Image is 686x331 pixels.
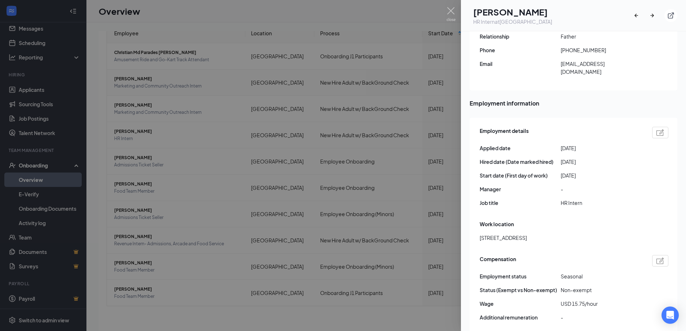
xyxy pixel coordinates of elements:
svg: ArrowLeftNew [633,12,640,19]
span: Hired date (Date marked hired) [480,158,561,166]
span: [DATE] [561,158,642,166]
span: HR Intern [561,199,642,207]
button: ArrowRight [649,9,662,22]
span: Non-exempt [561,286,642,294]
svg: ArrowRight [649,12,656,19]
div: Open Intercom Messenger [662,307,679,324]
h1: [PERSON_NAME] [473,6,552,18]
span: [EMAIL_ADDRESS][DOMAIN_NAME] [561,60,642,76]
span: Employment status [480,272,561,280]
span: Status (Exempt vs Non-exempt) [480,286,561,294]
svg: ExternalLink [667,12,674,19]
span: Start date (First day of work) [480,171,561,179]
span: Applied date [480,144,561,152]
button: ExternalLink [664,9,677,22]
span: [STREET_ADDRESS] [480,234,527,242]
span: Phone [480,46,561,54]
span: - [561,185,642,193]
span: Compensation [480,255,516,267]
span: Seasonal [561,272,642,280]
span: Email [480,60,561,68]
span: [DATE] [561,144,642,152]
span: Manager [480,185,561,193]
span: - [561,313,642,321]
span: Employment details [480,127,529,138]
span: [PHONE_NUMBER] [561,46,642,54]
span: Father [561,32,642,40]
span: Job title [480,199,561,207]
span: USD 15.75/hour [561,300,642,308]
span: Employment information [470,99,677,108]
span: Additional remuneration [480,313,561,321]
span: Wage [480,300,561,308]
span: Relationship [480,32,561,40]
span: Work location [480,220,514,228]
button: ArrowLeftNew [633,9,646,22]
span: [DATE] [561,171,642,179]
div: HR Intern at [GEOGRAPHIC_DATA] [473,18,552,25]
